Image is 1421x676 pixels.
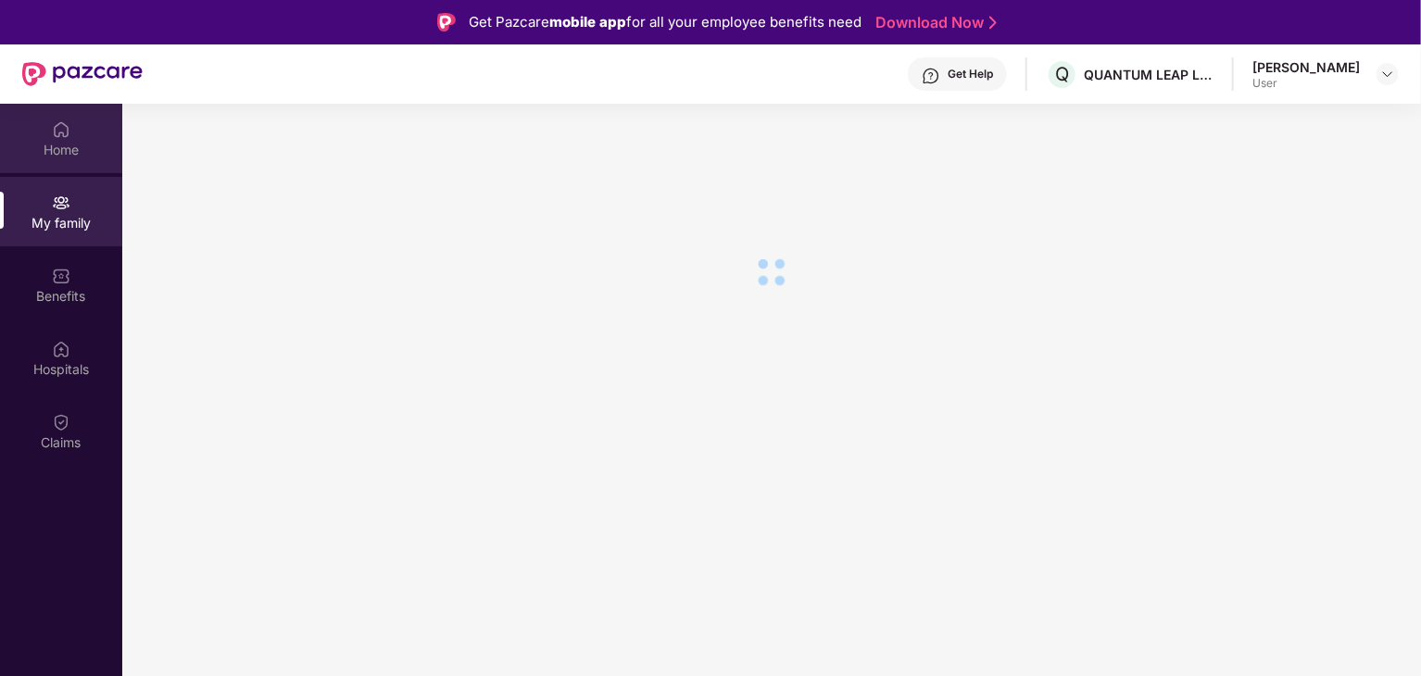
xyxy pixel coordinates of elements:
[52,413,70,432] img: svg+xml;base64,PHN2ZyBpZD0iQ2xhaW0iIHhtbG5zPSJodHRwOi8vd3d3LnczLm9yZy8yMDAwL3N2ZyIgd2lkdGg9IjIwIi...
[469,11,861,33] div: Get Pazcare for all your employee benefits need
[948,67,993,81] div: Get Help
[1252,58,1360,76] div: [PERSON_NAME]
[52,120,70,139] img: svg+xml;base64,PHN2ZyBpZD0iSG9tZSIgeG1sbnM9Imh0dHA6Ly93d3cudzMub3JnLzIwMDAvc3ZnIiB3aWR0aD0iMjAiIG...
[989,13,997,32] img: Stroke
[437,13,456,31] img: Logo
[1252,76,1360,91] div: User
[52,194,70,212] img: svg+xml;base64,PHN2ZyB3aWR0aD0iMjAiIGhlaWdodD0iMjAiIHZpZXdCb3g9IjAgMCAyMCAyMCIgZmlsbD0ibm9uZSIgeG...
[875,13,991,32] a: Download Now
[1380,67,1395,81] img: svg+xml;base64,PHN2ZyBpZD0iRHJvcGRvd24tMzJ4MzIiIHhtbG5zPSJodHRwOi8vd3d3LnczLm9yZy8yMDAwL3N2ZyIgd2...
[1055,63,1069,85] span: Q
[549,13,626,31] strong: mobile app
[1084,66,1214,83] div: QUANTUM LEAP LEARNING SOLUTIONS PRIVATE LIMITED
[52,340,70,358] img: svg+xml;base64,PHN2ZyBpZD0iSG9zcGl0YWxzIiB4bWxucz0iaHR0cDovL3d3dy53My5vcmcvMjAwMC9zdmciIHdpZHRoPS...
[22,62,143,86] img: New Pazcare Logo
[52,267,70,285] img: svg+xml;base64,PHN2ZyBpZD0iQmVuZWZpdHMiIHhtbG5zPSJodHRwOi8vd3d3LnczLm9yZy8yMDAwL3N2ZyIgd2lkdGg9Ij...
[922,67,940,85] img: svg+xml;base64,PHN2ZyBpZD0iSGVscC0zMngzMiIgeG1sbnM9Imh0dHA6Ly93d3cudzMub3JnLzIwMDAvc3ZnIiB3aWR0aD...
